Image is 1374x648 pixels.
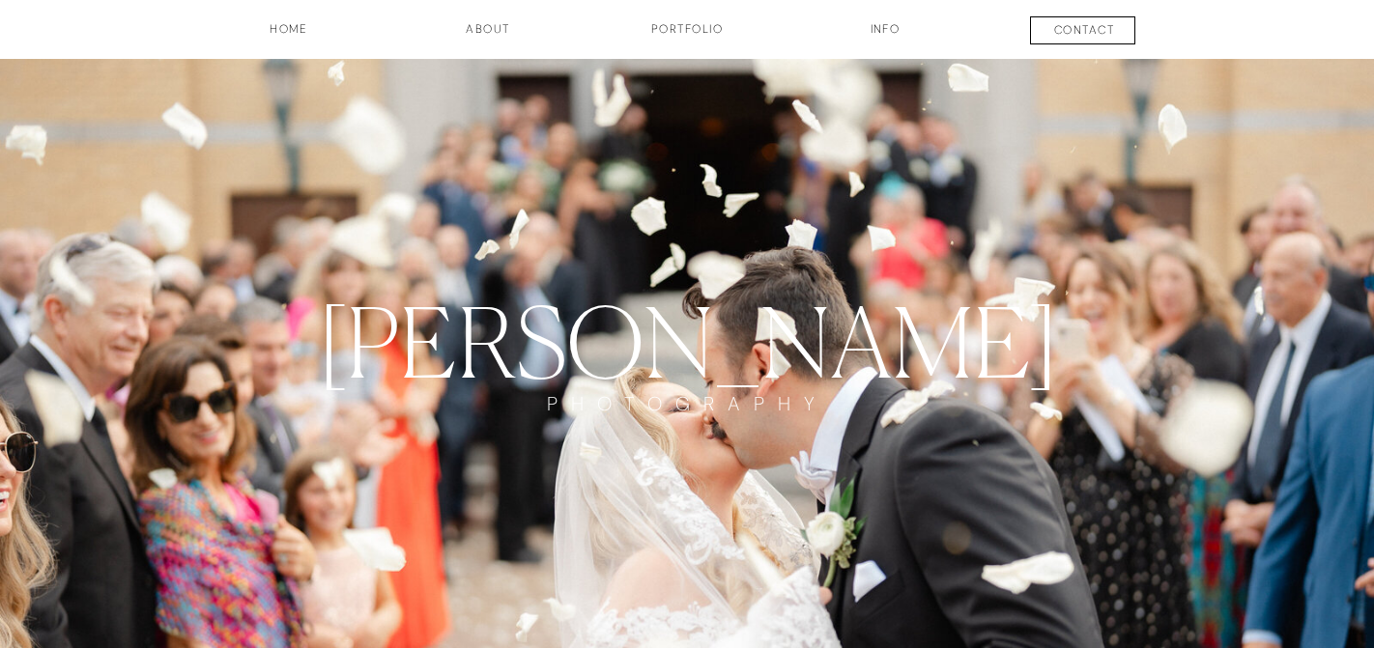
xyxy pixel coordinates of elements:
[274,285,1101,392] a: [PERSON_NAME]
[837,20,933,53] a: INFO
[440,20,536,53] a: about
[523,392,851,451] a: PHOTOGRAPHY
[217,20,360,53] a: HOME
[615,20,759,53] a: Portfolio
[1013,21,1156,44] a: contact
